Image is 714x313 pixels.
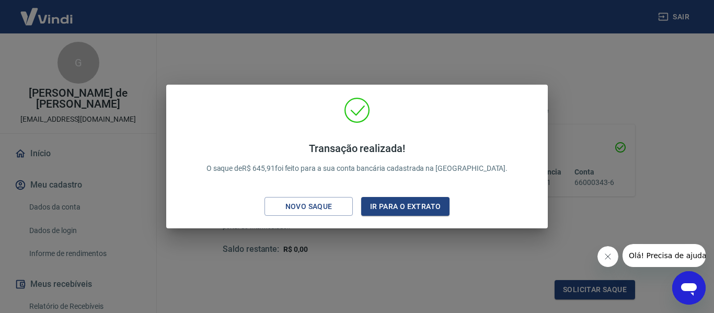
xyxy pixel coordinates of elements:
p: O saque de R$ 645,91 foi feito para a sua conta bancária cadastrada na [GEOGRAPHIC_DATA]. [206,142,508,174]
iframe: Fechar mensagem [597,246,618,267]
button: Novo saque [264,197,353,216]
iframe: Botão para abrir a janela de mensagens [672,271,706,305]
div: Novo saque [273,200,345,213]
h4: Transação realizada! [206,142,508,155]
iframe: Mensagem da empresa [623,244,706,267]
span: Olá! Precisa de ajuda? [6,7,88,16]
button: Ir para o extrato [361,197,450,216]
